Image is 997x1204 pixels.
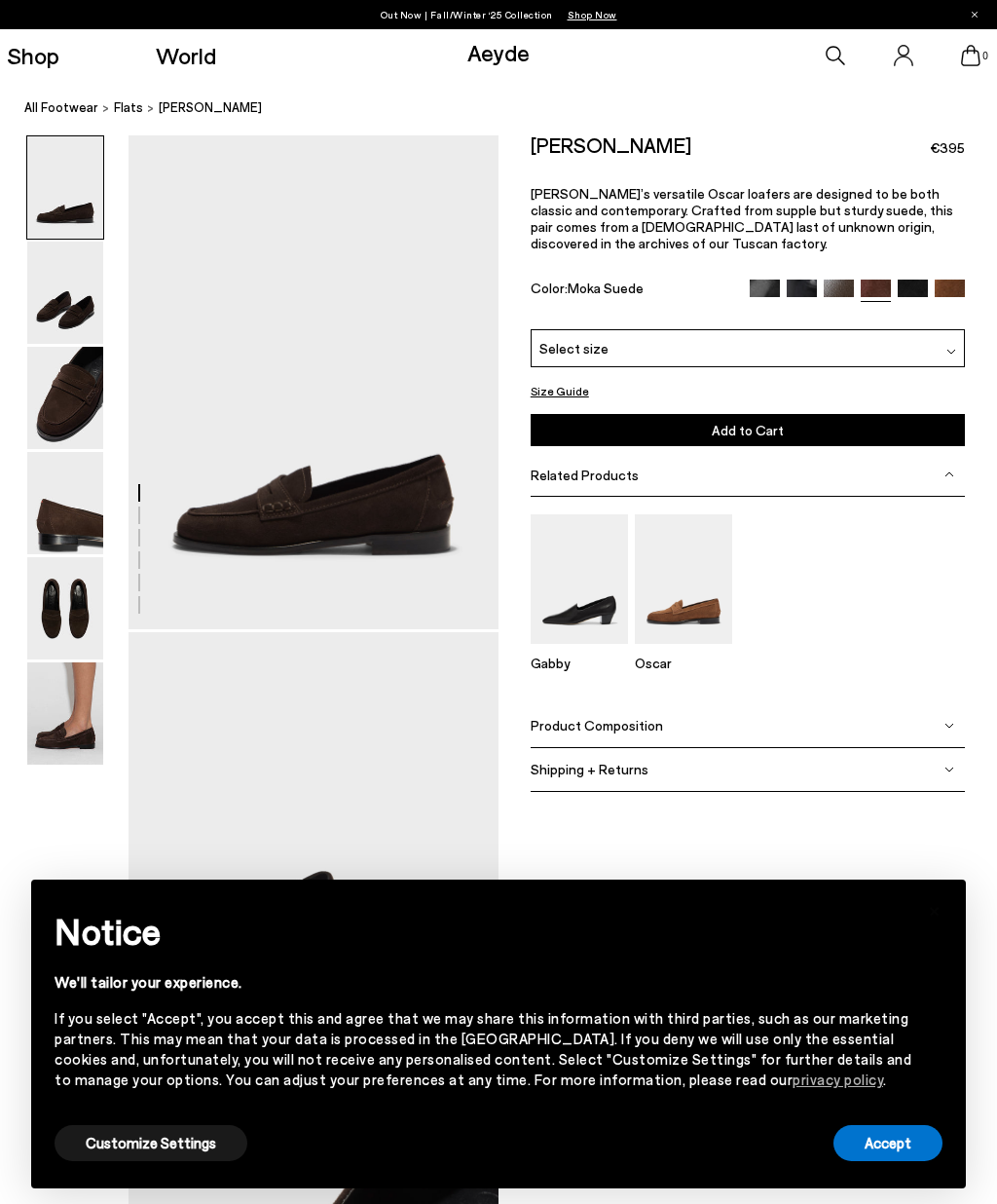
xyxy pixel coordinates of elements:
div: We'll tailor your experience. [55,972,911,993]
button: Close this notice [911,885,958,932]
span: × [928,894,942,922]
a: privacy policy [793,1071,883,1088]
h2: Notice [55,906,911,957]
button: Customize Settings [55,1125,247,1161]
button: Accept [833,1125,942,1161]
div: If you select "Accept", you accept this and agree that we may share this information with third p... [55,1008,911,1090]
